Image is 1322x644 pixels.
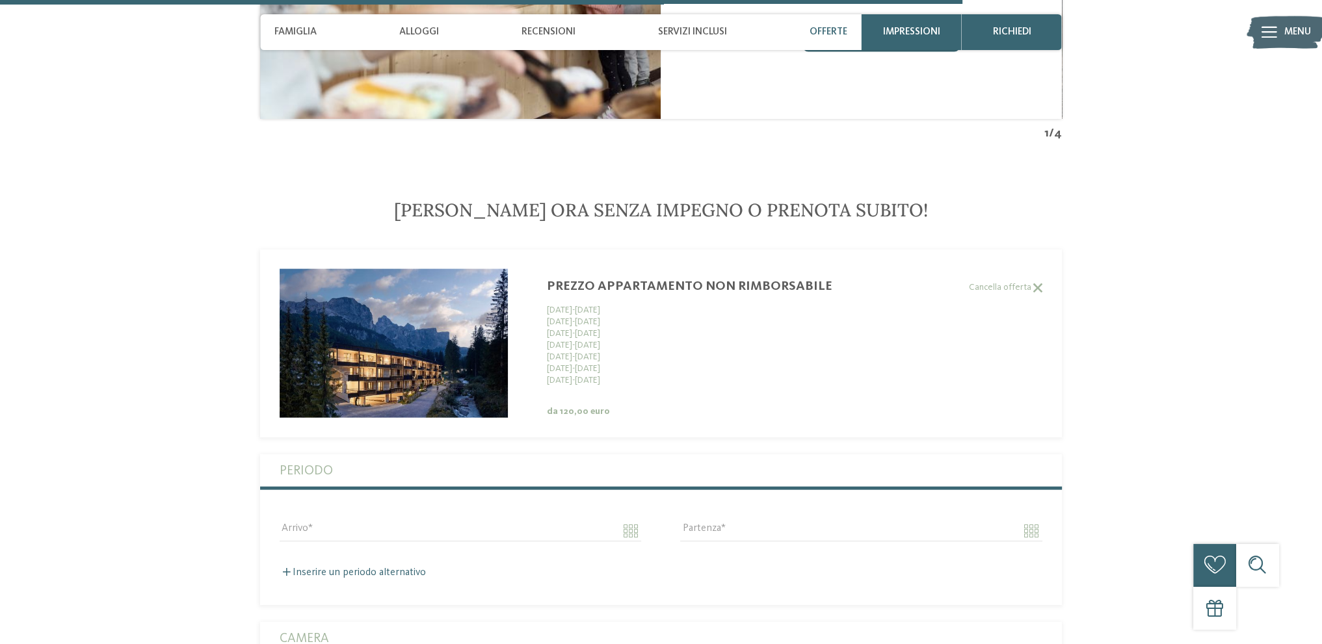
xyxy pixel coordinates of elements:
div: [DATE] - [DATE] [547,339,842,351]
div: [DATE] - [DATE] [547,316,842,328]
span: richiedi [992,26,1031,38]
b: da 120,00 euro [547,407,609,416]
label: Periodo [280,454,1042,487]
label: Cancella offerta [260,282,1042,293]
span: 1 [1044,126,1049,142]
span: Impressioni [883,26,940,38]
span: Offerte [810,26,847,38]
span: Famiglia [274,26,317,38]
div: [DATE] - [DATE] [547,374,842,386]
span: [PERSON_NAME] ora senza impegno o prenota subito! [394,198,928,222]
span: / [1049,126,1054,142]
span: Recensioni [522,26,575,38]
img: bnlocalproxy.php [280,269,508,418]
div: [DATE] - [DATE] [547,304,842,316]
label: Inserire un periodo alternativo [280,567,426,578]
div: [DATE] - [DATE] [547,351,842,363]
div: Prezzo appartamento non rimborsabile [547,279,842,294]
div: [DATE] - [DATE] [547,363,842,374]
span: 4 [1054,126,1062,142]
span: Alloggi [399,26,439,38]
div: [DATE] - [DATE] [547,328,842,339]
span: Servizi inclusi [658,26,727,38]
